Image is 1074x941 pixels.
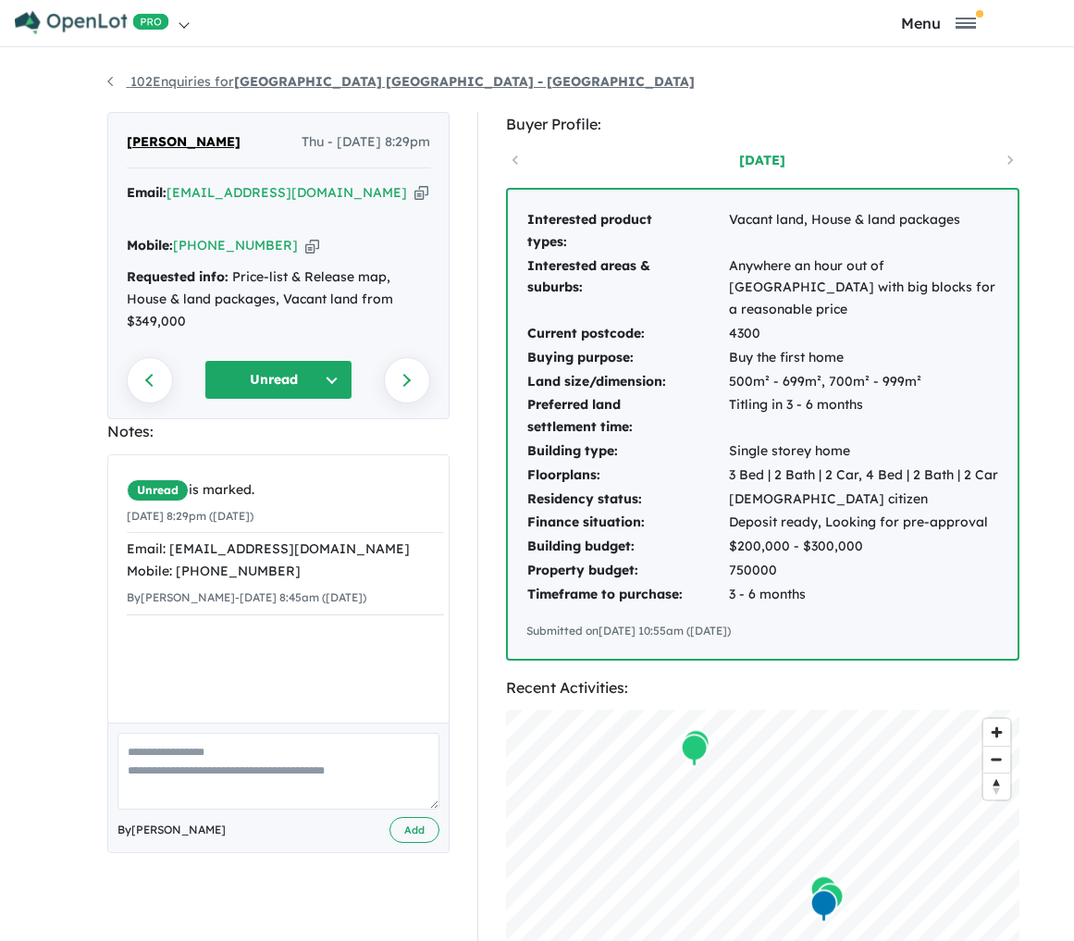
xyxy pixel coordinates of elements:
[127,237,173,254] strong: Mobile:
[526,322,728,346] td: Current postcode:
[167,184,407,201] a: [EMAIL_ADDRESS][DOMAIN_NAME]
[728,393,999,440] td: Titling in 3 - 6 months
[728,346,999,370] td: Buy the first home
[526,511,728,535] td: Finance situation:
[526,370,728,394] td: Land size/dimension:
[816,882,844,916] div: Map marker
[127,509,253,523] small: [DATE] 8:29pm ([DATE])
[728,535,999,559] td: $200,000 - $300,000
[414,183,428,203] button: Copy
[127,131,241,154] span: [PERSON_NAME]
[728,464,999,488] td: 3 Bed | 2 Bath | 2 Car, 4 Bed | 2 Bath | 2 Car
[526,440,728,464] td: Building type:
[117,821,226,839] span: By [PERSON_NAME]
[728,559,999,583] td: 750000
[127,479,189,501] span: Unread
[305,236,319,255] button: Copy
[728,583,999,607] td: 3 - 6 months
[107,419,450,444] div: Notes:
[15,11,169,34] img: Openlot PRO Logo White
[234,73,695,90] strong: [GEOGRAPHIC_DATA] [GEOGRAPHIC_DATA] - [GEOGRAPHIC_DATA]
[728,254,999,322] td: Anywhere an hour out of [GEOGRAPHIC_DATA] with big blocks for a reasonable price
[728,511,999,535] td: Deposit ready, Looking for pre-approval
[173,237,298,254] a: [PHONE_NUMBER]
[728,488,999,512] td: [DEMOGRAPHIC_DATA] citizen
[526,535,728,559] td: Building budget:
[809,888,837,922] div: Map marker
[983,773,1010,799] button: Reset bearing to north
[302,131,430,154] span: Thu - [DATE] 8:29pm
[728,208,999,254] td: Vacant land, House & land packages
[684,151,841,169] a: [DATE]
[526,488,728,512] td: Residency status:
[983,719,1010,746] button: Zoom in
[506,710,1019,941] canvas: Map
[107,71,968,93] nav: breadcrumb
[526,393,728,440] td: Preferred land settlement time:
[127,184,167,201] strong: Email:
[204,360,352,400] button: Unread
[728,370,999,394] td: 500m² - 699m², 700m² - 999m²
[728,322,999,346] td: 4300
[127,268,228,285] strong: Requested info:
[107,73,695,90] a: 102Enquiries for[GEOGRAPHIC_DATA] [GEOGRAPHIC_DATA] - [GEOGRAPHIC_DATA]
[127,479,444,501] div: is marked.
[728,440,999,464] td: Single storey home
[682,728,710,762] div: Map marker
[983,774,1010,799] span: Reset bearing to north
[983,746,1010,773] button: Zoom out
[526,583,728,607] td: Timeframe to purchase:
[680,733,708,767] div: Map marker
[526,254,728,322] td: Interested areas & suburbs:
[808,14,1069,31] button: Toggle navigation
[983,747,1010,773] span: Zoom out
[127,590,366,604] small: By [PERSON_NAME] - [DATE] 8:45am ([DATE])
[526,559,728,583] td: Property budget:
[526,622,999,640] div: Submitted on [DATE] 10:55am ([DATE])
[506,112,1019,137] div: Buyer Profile:
[127,266,430,332] div: Price-list & Release map, House & land packages, Vacant land from $349,000
[506,675,1019,700] div: Recent Activities:
[127,539,444,583] div: Email: [EMAIL_ADDRESS][DOMAIN_NAME] Mobile: [PHONE_NUMBER]
[526,346,728,370] td: Buying purpose:
[809,874,837,909] div: Map marker
[526,208,728,254] td: Interested product types:
[526,464,728,488] td: Floorplans:
[389,817,439,844] button: Add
